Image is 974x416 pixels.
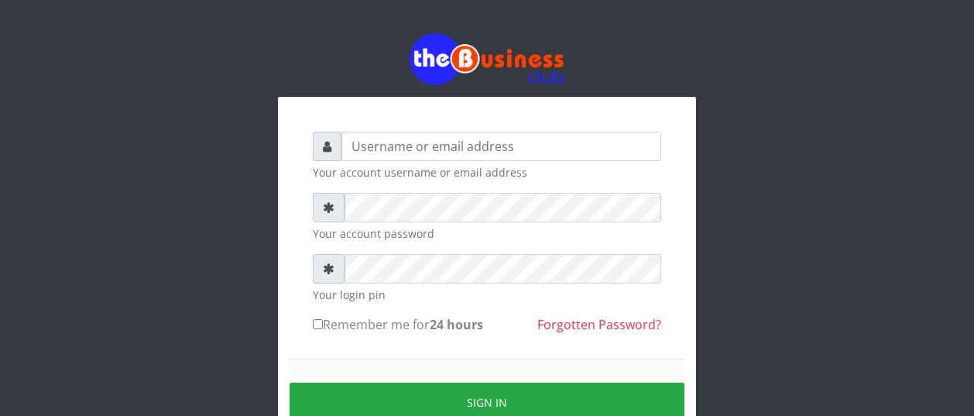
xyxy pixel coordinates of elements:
[313,225,661,242] small: Your account password
[313,164,661,180] small: Your account username or email address
[313,315,483,334] label: Remember me for
[430,316,483,333] b: 24 hours
[313,287,661,303] small: Your login pin
[341,132,661,161] input: Username or email address
[313,319,323,329] input: Remember me for24 hours
[537,316,661,333] a: Forgotten Password?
